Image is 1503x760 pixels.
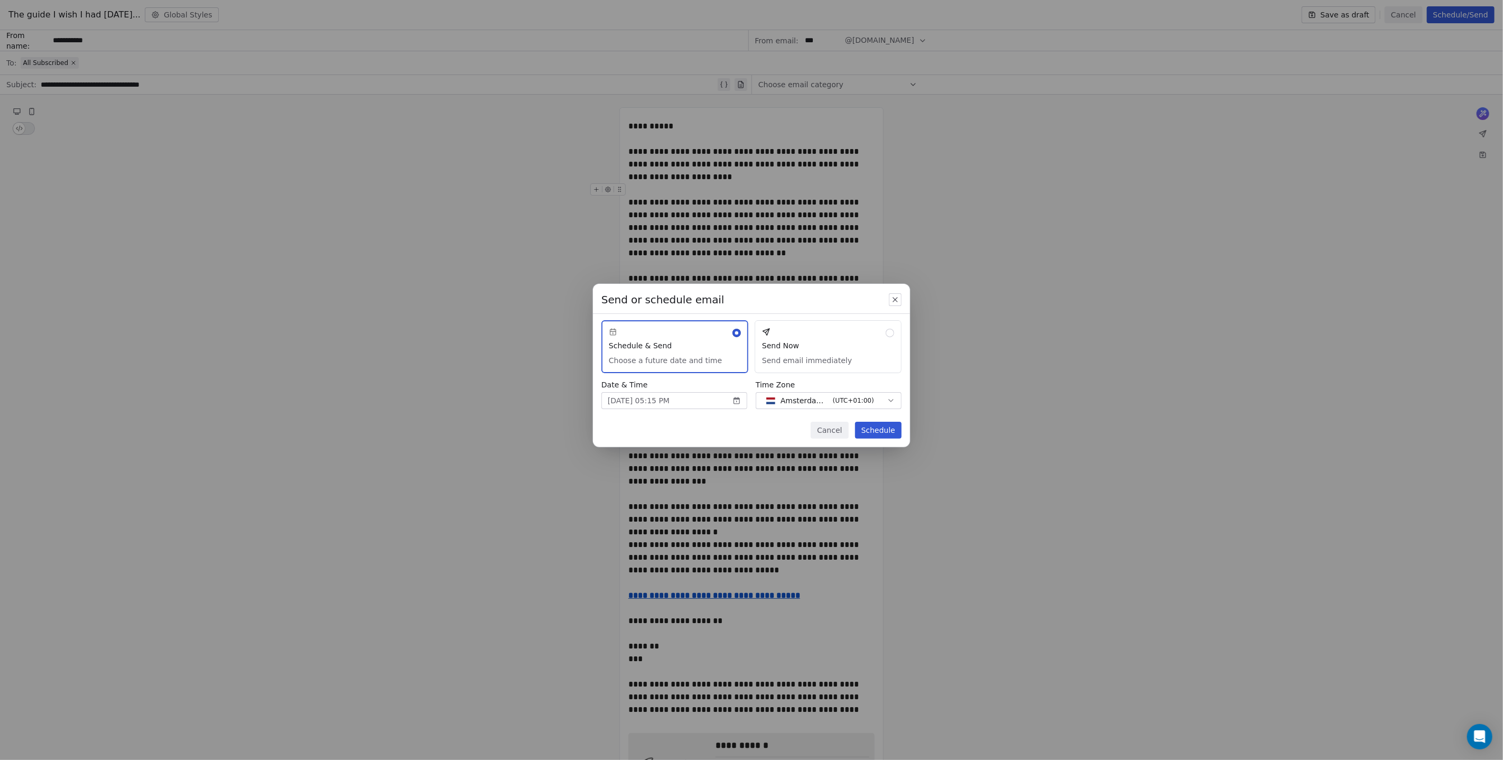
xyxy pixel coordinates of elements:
button: Schedule [855,422,902,439]
span: ( UTC+01:00 ) [833,396,874,405]
span: Time Zone [756,379,902,390]
span: Date & Time [601,379,747,390]
button: [DATE] 05:15 PM [601,392,747,409]
span: [DATE] 05:15 PM [608,395,670,406]
button: Amsterdam - CET(UTC+01:00) [756,392,902,409]
button: Cancel [811,422,848,439]
span: Send or schedule email [601,292,725,307]
span: Amsterdam - CET [781,395,829,406]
